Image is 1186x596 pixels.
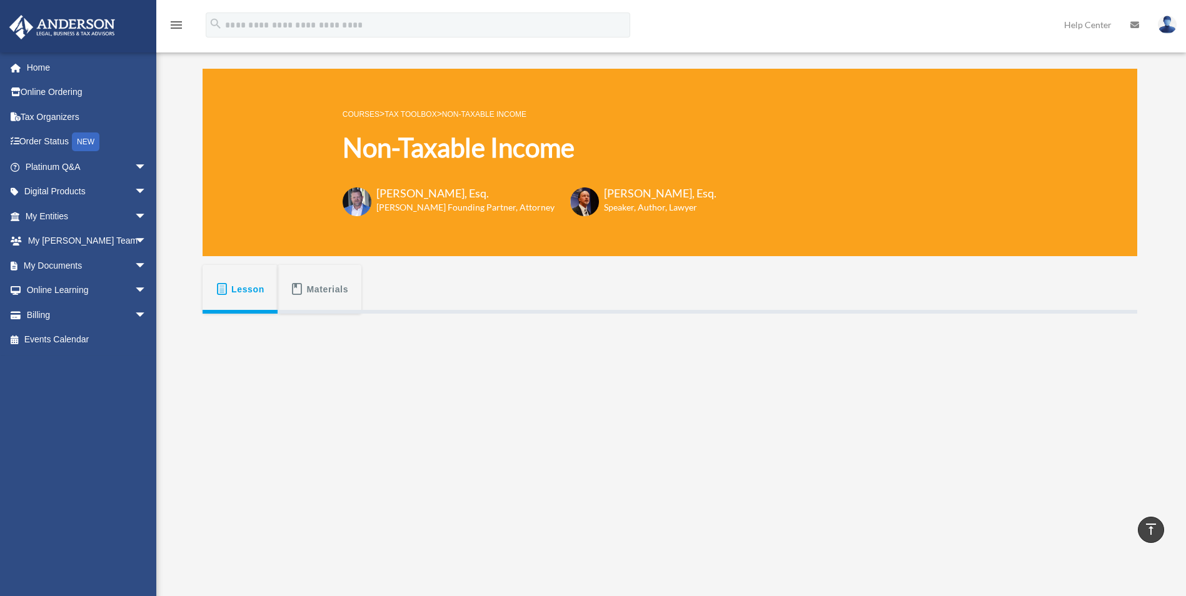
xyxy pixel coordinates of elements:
i: search [209,17,223,31]
a: COURSES [343,110,379,119]
a: Online Ordering [9,80,166,105]
span: arrow_drop_down [134,179,159,205]
a: My [PERSON_NAME] Teamarrow_drop_down [9,229,166,254]
h3: [PERSON_NAME], Esq. [604,186,716,201]
img: Scott-Estill-Headshot.png [570,187,599,216]
a: Events Calendar [9,327,166,352]
a: vertical_align_top [1138,517,1164,543]
a: Digital Productsarrow_drop_down [9,179,166,204]
a: Order StatusNEW [9,129,166,155]
span: arrow_drop_down [134,204,159,229]
span: arrow_drop_down [134,253,159,279]
span: arrow_drop_down [134,302,159,328]
span: Materials [307,278,349,300]
h6: [PERSON_NAME] Founding Partner, Attorney [376,201,555,214]
img: Anderson Advisors Platinum Portal [6,15,119,39]
a: Billingarrow_drop_down [9,302,166,327]
img: User Pic [1158,16,1177,34]
a: My Entitiesarrow_drop_down [9,204,166,229]
h3: [PERSON_NAME], Esq. [376,186,555,201]
h1: Non-Taxable Income [343,129,716,166]
i: menu [169,17,184,32]
span: arrow_drop_down [134,278,159,304]
span: arrow_drop_down [134,154,159,180]
h6: Speaker, Author, Lawyer [604,201,701,214]
p: > > [343,106,716,122]
a: menu [169,22,184,32]
i: vertical_align_top [1143,522,1158,537]
a: My Documentsarrow_drop_down [9,253,166,278]
div: NEW [72,132,99,151]
a: Tax Toolbox [384,110,436,119]
a: Tax Organizers [9,104,166,129]
a: Platinum Q&Aarrow_drop_down [9,154,166,179]
a: Non-Taxable Income [442,110,526,119]
span: arrow_drop_down [134,229,159,254]
img: Toby-circle-head.png [343,187,371,216]
a: Home [9,55,166,80]
span: Lesson [231,278,264,300]
a: Online Learningarrow_drop_down [9,278,166,303]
